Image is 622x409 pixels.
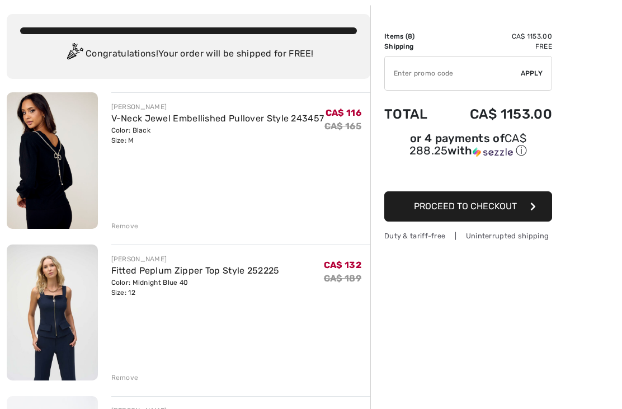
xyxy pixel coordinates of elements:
td: Shipping [384,42,442,52]
button: Proceed to Checkout [384,192,552,222]
img: Congratulation2.svg [63,44,86,66]
div: Congratulations! Your order will be shipped for FREE! [20,44,357,66]
img: Sezzle [473,148,513,158]
input: Promo code [385,57,521,91]
div: Duty & tariff-free | Uninterrupted shipping [384,231,552,242]
s: CA$ 189 [324,274,361,284]
s: CA$ 165 [324,121,361,132]
div: Remove [111,222,139,232]
td: Total [384,96,442,134]
div: Color: Black Size: M [111,126,324,146]
div: or 4 payments ofCA$ 288.25withSezzle Click to learn more about Sezzle [384,134,552,163]
iframe: PayPal-paypal [384,163,552,188]
div: Remove [111,373,139,383]
span: Apply [521,69,543,79]
span: CA$ 288.25 [409,132,526,158]
div: [PERSON_NAME] [111,255,280,265]
img: Fitted Peplum Zipper Top Style 252225 [7,245,98,381]
span: CA$ 132 [324,260,361,271]
td: Free [442,42,552,52]
a: Fitted Peplum Zipper Top Style 252225 [111,266,280,276]
div: Color: Midnight Blue 40 Size: 12 [111,278,280,298]
span: CA$ 116 [326,108,361,119]
td: Items ( ) [384,32,442,42]
td: CA$ 1153.00 [442,96,552,134]
img: V-Neck Jewel Embellished Pullover Style 243457 [7,93,98,229]
td: CA$ 1153.00 [442,32,552,42]
div: or 4 payments of with [384,134,552,159]
span: Proceed to Checkout [414,201,517,212]
span: 8 [408,33,412,41]
div: [PERSON_NAME] [111,102,324,112]
a: V-Neck Jewel Embellished Pullover Style 243457 [111,114,324,124]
